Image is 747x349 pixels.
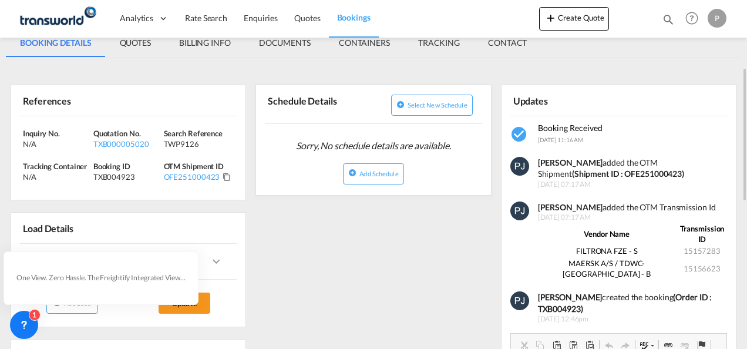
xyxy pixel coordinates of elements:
[510,291,529,310] img: 9seF9gAAAAGSURBVAMAowvrW6TakD8AAAAASUVORK5CYII=
[538,213,728,223] span: [DATE] 07:17 AM
[23,172,90,182] div: N/A
[223,173,231,181] md-icon: Click to Copy
[93,139,161,149] div: TXB000005020
[244,13,278,23] span: Enquiries
[165,29,245,57] md-tab-item: BILLING INFO
[164,172,220,182] div: OFE251000423
[510,125,529,144] md-icon: icon-checkbox-marked-circle
[106,29,165,57] md-tab-item: QUOTES
[6,29,541,57] md-pagination-wrapper: Use the left and right arrow keys to navigate between tabs
[404,29,474,57] md-tab-item: TRACKING
[20,217,78,238] div: Load Details
[538,292,603,302] b: [PERSON_NAME]
[708,9,726,28] div: P
[93,129,141,138] span: Quotation No.
[120,12,153,24] span: Analytics
[23,162,87,171] span: Tracking Container
[538,157,728,180] div: added the OTM Shipment
[209,254,223,269] md-icon: icons/ic_keyboard_arrow_right_black_24px.svg
[265,90,371,119] div: Schedule Details
[23,129,60,138] span: Inquiry No.
[185,13,227,23] span: Rate Search
[538,136,584,143] span: [DATE] 11:16 AM
[164,139,231,149] div: TWP9126
[93,162,130,171] span: Booking ID
[291,135,456,157] span: Sorry, No schedule details are available.
[510,202,529,220] img: 9seF9gAAAAGSURBVAMAowvrW6TakD8AAAAASUVORK5CYII=
[510,157,529,176] img: 9seF9gAAAAGSURBVAMAowvrW6TakD8AAAAASUVORK5CYII=
[682,8,708,29] div: Help
[539,7,609,31] button: icon-plus 400-fgCreate Quote
[676,257,728,280] td: 15156623
[23,139,90,149] div: N/A
[18,5,97,32] img: f753ae806dec11f0841701cdfdf085c0.png
[164,129,223,138] span: Search Reference
[538,202,728,213] div: added the OTM Transmission Id
[538,245,676,257] td: FILTRONA FZE - S
[20,90,126,110] div: References
[337,12,371,22] span: Bookings
[538,292,712,314] b: (Order ID : TXB004923)
[93,172,161,182] div: TXB004923
[538,257,676,280] td: MAERSK A/S / TDWC-[GEOGRAPHIC_DATA] - B
[538,291,728,314] div: created the booking
[348,169,356,177] md-icon: icon-plus-circle
[682,8,702,28] span: Help
[164,162,224,171] span: OTM Shipment ID
[538,202,603,212] strong: [PERSON_NAME]
[662,13,675,26] md-icon: icon-magnify
[538,123,603,133] span: Booking Received
[544,11,558,25] md-icon: icon-plus 400-fg
[6,29,106,57] md-tab-item: BOOKING DETAILS
[245,29,325,57] md-tab-item: DOCUMENTS
[359,170,398,177] span: Add Schedule
[391,95,473,116] button: icon-plus-circleSelect new schedule
[396,100,405,109] md-icon: icon-plus-circle
[584,229,630,239] strong: Vendor Name
[538,314,728,324] span: [DATE] 12:46pm
[343,163,403,184] button: icon-plus-circleAdd Schedule
[510,90,617,110] div: Updates
[325,29,404,57] md-tab-item: CONTAINERS
[474,29,541,57] md-tab-item: CONTACT
[676,245,728,257] td: 15157283
[12,12,204,24] body: Editor, editor12
[662,13,675,31] div: icon-magnify
[680,224,725,244] strong: Transmission ID
[294,13,320,23] span: Quotes
[538,157,603,167] strong: [PERSON_NAME]
[572,169,684,179] strong: (Shipment ID : OFE251000423)
[408,101,467,109] span: Select new schedule
[538,180,728,190] span: [DATE] 07:17 AM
